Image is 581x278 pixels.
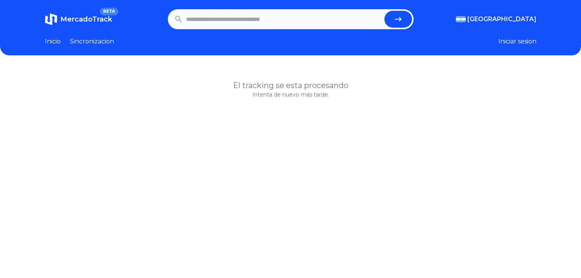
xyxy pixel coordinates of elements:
[45,80,536,91] h1: El tracking se esta procesando
[45,13,57,25] img: MercadoTrack
[467,15,536,24] span: [GEOGRAPHIC_DATA]
[100,8,118,15] span: BETA
[70,37,114,46] a: Sincronizacion
[456,16,466,22] img: Argentina
[45,13,112,25] a: MercadoTrackBETA
[498,37,536,46] button: Iniciar sesion
[45,91,536,98] p: Intenta de nuevo más tarde.
[45,37,61,46] a: Inicio
[456,15,536,24] button: [GEOGRAPHIC_DATA]
[60,15,112,23] span: MercadoTrack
